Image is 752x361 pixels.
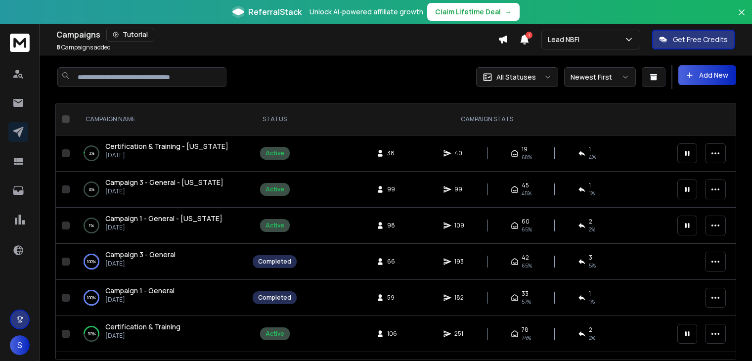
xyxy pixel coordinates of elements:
p: [DATE] [105,151,228,159]
span: ReferralStack [248,6,302,18]
td: 3%Certification & Training - [US_STATE][DATE] [74,135,247,172]
span: 38 [387,149,397,157]
span: 2 % [589,226,595,233]
a: Certification & Training [105,322,180,332]
span: 193 [454,258,464,266]
span: 66 [387,258,397,266]
button: S [10,335,30,355]
span: 106 [387,330,397,338]
th: STATUS [247,103,303,135]
p: [DATE] [105,332,180,340]
p: 55 % [88,329,96,339]
div: Active [265,149,284,157]
a: Campaign 1 - General [105,286,175,296]
span: 3 [589,254,592,262]
p: 0 % [89,184,94,194]
span: 74 % [522,334,531,342]
a: Campaign 3 - General [105,250,176,260]
span: 42 [522,254,529,262]
span: 40 [454,149,464,157]
span: 4 % [589,153,596,161]
div: Active [265,222,284,229]
span: 5 % [589,262,596,270]
td: 55%Certification & Training[DATE] [74,316,247,352]
span: 78 [522,326,529,334]
p: 3 % [89,148,94,158]
p: Unlock AI-powered affiliate growth [310,7,423,17]
span: 45 [522,181,529,189]
p: Campaigns added [56,44,111,51]
a: Campaign 1 - General - [US_STATE] [105,214,222,224]
td: 100%Campaign 3 - General[DATE] [74,244,247,280]
td: 0%Campaign 3 - General - [US_STATE][DATE] [74,172,247,208]
span: 65 % [522,226,532,233]
p: 100 % [87,257,96,267]
span: 59 [387,294,397,302]
span: 109 [454,222,464,229]
button: Tutorial [106,28,154,42]
p: [DATE] [105,187,223,195]
span: 182 [454,294,464,302]
th: CAMPAIGN STATS [303,103,671,135]
a: Certification & Training - [US_STATE] [105,141,228,151]
span: 19 [522,145,528,153]
span: 33 [522,290,529,298]
span: Certification & Training [105,322,180,331]
button: Get Free Credits [652,30,735,49]
span: 60 [522,218,530,226]
div: Completed [258,294,291,302]
p: [DATE] [105,260,176,268]
p: [DATE] [105,224,222,231]
span: 99 [454,185,464,193]
span: 1 [589,290,591,298]
span: 1 [526,32,532,39]
span: 68 % [522,153,532,161]
span: 1 % [589,298,595,306]
p: [DATE] [105,296,175,304]
span: 2 [589,326,592,334]
span: 1 [589,145,591,153]
button: Close banner [735,6,748,30]
button: Newest First [564,67,636,87]
div: Active [265,330,284,338]
span: 251 [454,330,464,338]
p: Get Free Credits [673,35,728,45]
span: 8 [56,43,60,51]
th: CAMPAIGN NAME [74,103,247,135]
span: 2 [589,218,592,226]
p: All Statuses [496,72,536,82]
div: Completed [258,258,291,266]
p: Lead NBFI [548,35,583,45]
span: 1 % [589,189,595,197]
span: → [505,7,512,17]
button: Add New [678,65,736,85]
p: 1 % [89,221,94,230]
p: 100 % [87,293,96,303]
span: 99 [387,185,397,193]
span: 1 [589,181,591,189]
div: Active [265,185,284,193]
td: 1%Campaign 1 - General - [US_STATE][DATE] [74,208,247,244]
span: 65 % [522,262,532,270]
button: Claim Lifetime Deal→ [427,3,520,21]
span: 57 % [522,298,531,306]
span: 98 [387,222,397,229]
a: Campaign 3 - General - [US_STATE] [105,178,223,187]
span: 2 % [589,334,595,342]
td: 100%Campaign 1 - General[DATE] [74,280,247,316]
span: 45 % [522,189,531,197]
div: Campaigns [56,28,498,42]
